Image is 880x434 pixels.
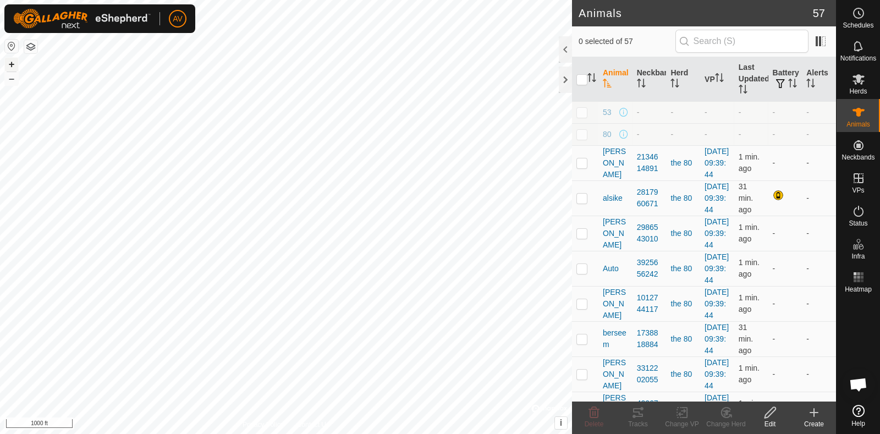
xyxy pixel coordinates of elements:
a: [DATE] 09:39:44 [705,147,729,179]
span: 57 [813,5,825,21]
td: - [802,392,836,427]
button: Reset Map [5,40,18,53]
span: Heatmap [845,286,872,293]
div: Change VP [660,419,704,429]
div: Edit [748,419,792,429]
th: Neckband [632,57,667,102]
div: 2134614891 [637,151,662,174]
td: - [768,145,802,180]
span: - [739,108,741,117]
div: - [637,107,662,118]
span: [PERSON_NAME] [603,146,628,180]
div: the 80 [670,333,696,345]
span: i [560,418,562,427]
span: Help [851,420,865,427]
div: - [670,107,696,118]
span: AV [173,13,183,25]
input: Search (S) [675,30,809,53]
span: VPs [852,187,864,194]
td: - [802,180,836,216]
span: Infra [851,253,865,260]
td: - [768,123,802,145]
span: [PERSON_NAME] [603,287,628,321]
span: Sep 24, 2025, 9:07 AM [739,293,760,314]
div: Create [792,419,836,429]
div: 4206704896 [637,398,662,421]
span: Status [849,220,867,227]
td: - [768,356,802,392]
span: 53 [603,107,612,118]
div: the 80 [670,369,696,380]
th: Battery [768,57,802,102]
span: Herds [849,88,867,95]
div: the 80 [670,298,696,310]
img: Gallagher Logo [13,9,151,29]
td: - [768,101,802,123]
div: Tracks [616,419,660,429]
p-sorticon: Activate to sort [739,86,747,95]
span: Sep 24, 2025, 9:08 AM [739,258,760,278]
span: Schedules [843,22,873,29]
a: [DATE] 09:39:44 [705,182,729,214]
button: i [555,417,567,429]
span: - [739,130,741,139]
div: 1012744117 [637,292,662,315]
span: berseem [603,327,628,350]
td: - [768,216,802,251]
h2: Animals [579,7,813,20]
td: - [802,286,836,321]
p-sorticon: Activate to sort [788,80,797,89]
p-sorticon: Activate to sort [587,75,596,84]
span: Notifications [840,55,876,62]
a: [DATE] 09:39:44 [705,288,729,320]
p-sorticon: Activate to sort [603,80,612,89]
a: Contact Us [297,420,329,430]
span: 80 [603,129,612,140]
th: Last Updated [734,57,768,102]
span: Delete [585,420,604,428]
a: [DATE] 09:39:44 [705,393,729,425]
a: Help [837,400,880,431]
a: [DATE] 09:39:44 [705,217,729,249]
p-sorticon: Activate to sort [806,80,815,89]
button: + [5,58,18,71]
div: Change Herd [704,419,748,429]
th: Herd [666,57,700,102]
app-display-virtual-paddock-transition: - [705,108,707,117]
button: – [5,72,18,85]
td: - [802,356,836,392]
div: the 80 [670,263,696,274]
p-sorticon: Activate to sort [670,80,679,89]
span: [PERSON_NAME] [603,392,628,427]
span: Sep 24, 2025, 9:08 AM [739,223,760,243]
th: VP [700,57,734,102]
div: - [637,129,662,140]
a: Privacy Policy [243,420,284,430]
span: Neckbands [842,154,875,161]
td: - [768,286,802,321]
td: - [802,251,836,286]
button: Map Layers [24,40,37,53]
span: [PERSON_NAME] [603,216,628,251]
div: - [670,129,696,140]
span: Sep 24, 2025, 9:07 AM [739,364,760,384]
app-display-virtual-paddock-transition: - [705,130,707,139]
span: 0 selected of 57 [579,36,675,47]
p-sorticon: Activate to sort [715,75,724,84]
td: - [802,321,836,356]
td: - [768,321,802,356]
div: the 80 [670,193,696,204]
span: Sep 24, 2025, 9:07 AM [739,152,760,173]
div: 2986543010 [637,222,662,245]
span: Auto [603,263,619,274]
td: - [802,216,836,251]
div: 2817960671 [637,186,662,210]
span: Animals [846,121,870,128]
td: - [802,123,836,145]
td: - [802,145,836,180]
div: 3925656242 [637,257,662,280]
span: Sep 24, 2025, 9:08 AM [739,399,760,419]
span: [PERSON_NAME] [603,357,628,392]
span: Sep 24, 2025, 8:38 AM [739,323,753,355]
td: - [768,251,802,286]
